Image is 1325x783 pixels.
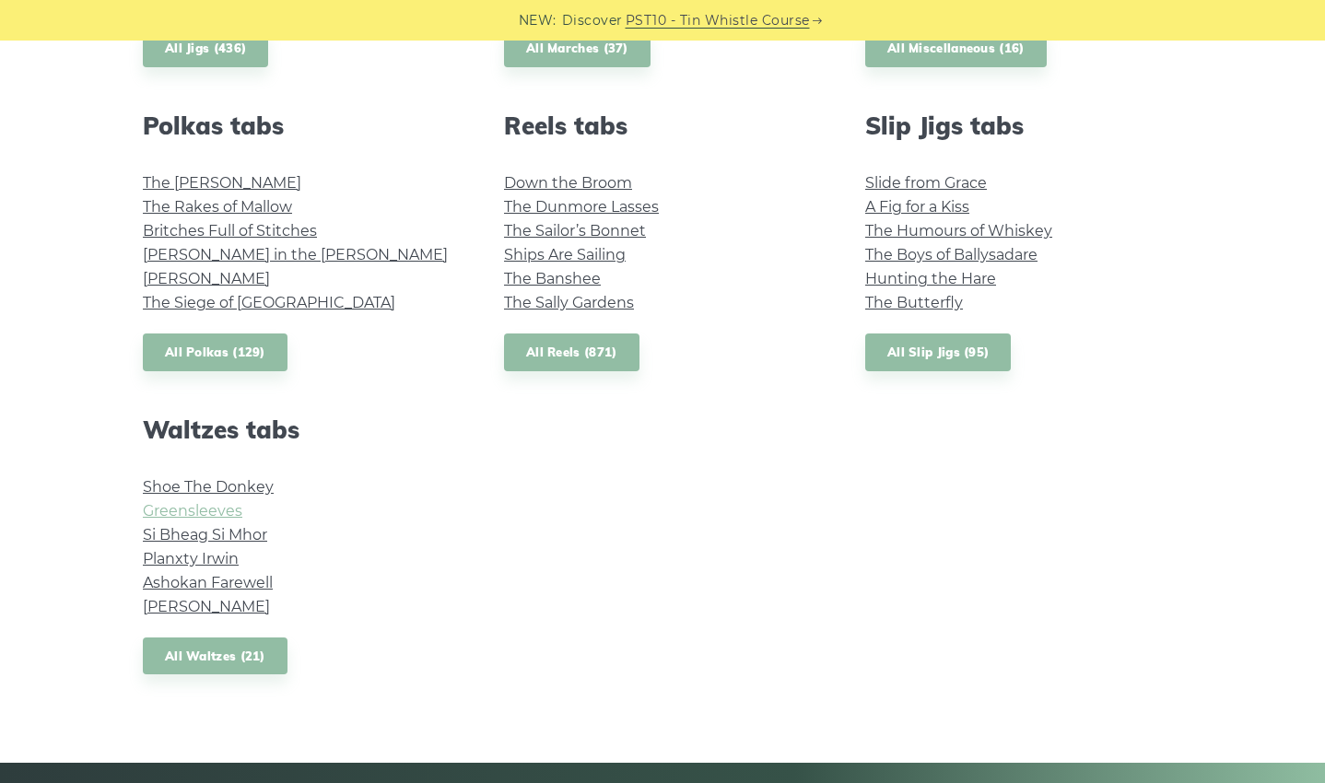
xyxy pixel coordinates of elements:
a: The Humours of Whiskey [865,222,1052,240]
h2: Slip Jigs tabs [865,111,1182,140]
span: Discover [562,10,623,31]
a: Slide from Grace [865,174,987,192]
a: Shoe The Donkey [143,478,274,496]
span: NEW: [519,10,557,31]
a: Down the Broom [504,174,632,192]
a: [PERSON_NAME] [143,270,270,287]
a: The Banshee [504,270,601,287]
a: All Polkas (129) [143,333,287,371]
a: PST10 - Tin Whistle Course [626,10,810,31]
h2: Polkas tabs [143,111,460,140]
a: All Marches (37) [504,29,651,67]
a: Ashokan Farewell [143,574,273,591]
a: [PERSON_NAME] [143,598,270,615]
a: Ships Are Sailing [504,246,626,263]
a: The Butterfly [865,294,963,311]
a: All Miscellaneous (16) [865,29,1047,67]
a: Greensleeves [143,502,242,520]
h2: Reels tabs [504,111,821,140]
a: A Fig for a Kiss [865,198,969,216]
a: Britches Full of Stitches [143,222,317,240]
a: [PERSON_NAME] in the [PERSON_NAME] [143,246,448,263]
a: The Boys of Ballysadare [865,246,1038,263]
a: All Reels (871) [504,333,639,371]
a: All Slip Jigs (95) [865,333,1011,371]
a: Planxty Irwin [143,550,239,567]
h2: Waltzes tabs [143,415,460,444]
a: All Waltzes (21) [143,637,287,675]
a: The Sailor’s Bonnet [504,222,646,240]
a: Hunting the Hare [865,270,996,287]
a: The Dunmore Lasses [504,198,659,216]
a: The Rakes of Mallow [143,198,292,216]
a: The [PERSON_NAME] [143,174,301,192]
a: Si­ Bheag Si­ Mhor [143,526,267,543]
a: All Jigs (436) [143,29,268,67]
a: The Siege of [GEOGRAPHIC_DATA] [143,294,395,311]
a: The Sally Gardens [504,294,634,311]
